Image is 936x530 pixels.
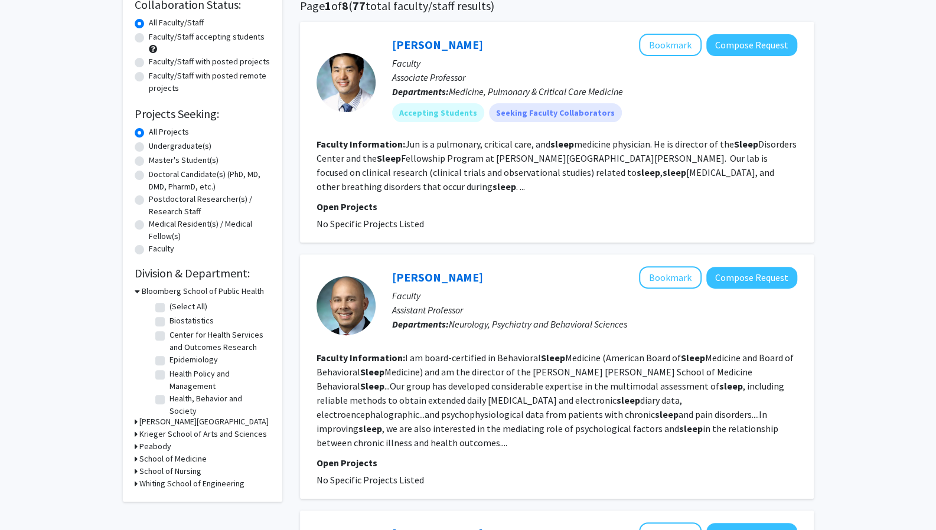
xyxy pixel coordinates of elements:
h2: Division & Department: [135,266,270,280]
b: sleep [679,423,703,434]
b: Faculty Information: [317,352,405,364]
b: sleep [550,138,574,150]
b: Faculty Information: [317,138,405,150]
b: sleep [637,166,660,178]
button: Compose Request to Luis Buenaver [706,267,797,289]
label: Doctoral Candidate(s) (PhD, MD, DMD, PharmD, etc.) [149,168,270,193]
label: Faculty/Staff with posted projects [149,55,270,68]
p: Open Projects [317,199,797,214]
span: Neurology, Psychiatry and Behavioral Sciences [449,318,627,330]
b: Departments: [392,86,449,97]
b: sleep [493,181,516,192]
label: Master's Student(s) [149,154,218,166]
label: Center for Health Services and Outcomes Research [169,329,268,354]
h3: Krieger School of Arts and Sciences [139,428,267,440]
span: No Specific Projects Listed [317,218,424,230]
label: Postdoctoral Researcher(s) / Research Staff [149,193,270,218]
b: sleep [719,380,743,392]
b: sleep [617,394,640,406]
b: Sleep [734,138,758,150]
button: Add Jonathan Jun to Bookmarks [639,34,702,56]
h3: [PERSON_NAME][GEOGRAPHIC_DATA] [139,416,269,428]
h3: Bloomberg School of Public Health [142,285,264,297]
b: Sleep [681,352,705,364]
label: Undergraduate(s) [149,140,211,152]
h3: Whiting School of Engineering [139,477,244,490]
mat-chip: Seeking Faculty Collaborators [489,103,622,122]
h3: School of Medicine [139,453,207,465]
b: Sleep [377,152,401,164]
b: sleep [663,166,686,178]
a: [PERSON_NAME] [392,270,483,284]
label: Health, Behavior and Society [169,392,268,417]
b: Departments: [392,318,449,330]
iframe: Chat [9,477,50,521]
mat-chip: Accepting Students [392,103,484,122]
label: All Projects [149,126,189,138]
b: sleep [358,423,382,434]
p: Assistant Professor [392,303,797,317]
span: No Specific Projects Listed [317,474,424,486]
label: Faculty [149,243,174,255]
label: Faculty/Staff with posted remote projects [149,70,270,94]
h3: School of Nursing [139,465,201,477]
a: [PERSON_NAME] [392,37,483,52]
h2: Projects Seeking: [135,107,270,121]
label: Health Policy and Management [169,368,268,392]
p: Faculty [392,56,797,70]
p: Associate Professor [392,70,797,84]
label: Biostatistics [169,315,214,327]
b: Sleep [541,352,565,364]
p: Faculty [392,289,797,303]
h3: Peabody [139,440,171,453]
b: Sleep [360,366,384,378]
b: Sleep [360,380,384,392]
button: Add Luis Buenaver to Bookmarks [639,266,702,289]
label: (Select All) [169,300,207,313]
label: Faculty/Staff accepting students [149,31,265,43]
p: Open Projects [317,456,797,470]
span: Medicine, Pulmonary & Critical Care Medicine [449,86,623,97]
fg-read-more: I am board-certified in Behavioral Medicine (American Board of Medicine and Board of Behavioral M... [317,352,794,449]
fg-read-more: Jun is a pulmonary, critical care, and medicine physician. He is director of the Disorders Center... [317,138,797,192]
button: Compose Request to Jonathan Jun [706,34,797,56]
label: All Faculty/Staff [149,17,204,29]
label: Epidemiology [169,354,218,366]
label: Medical Resident(s) / Medical Fellow(s) [149,218,270,243]
b: sleep [655,408,679,420]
